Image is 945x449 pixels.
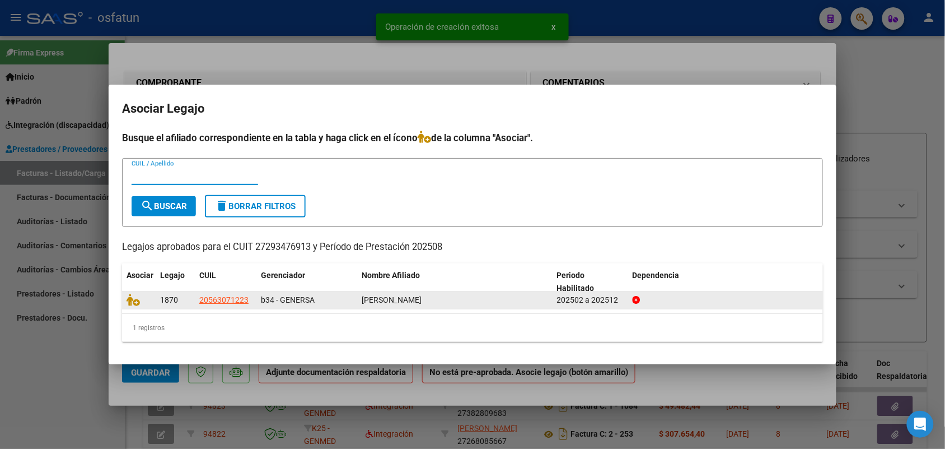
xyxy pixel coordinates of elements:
[160,295,178,304] span: 1870
[122,240,823,254] p: Legajos aprobados para el CUIT 27293476913 y Período de Prestación 202508
[907,411,934,438] div: Open Intercom Messenger
[557,271,595,293] span: Periodo Habilitado
[215,201,296,211] span: Borrar Filtros
[127,271,153,280] span: Asociar
[256,263,357,300] datatable-header-cell: Gerenciador
[215,199,228,212] mat-icon: delete
[122,314,823,342] div: 1 registros
[557,294,624,307] div: 202502 a 202512
[156,263,195,300] datatable-header-cell: Legajo
[141,199,154,212] mat-icon: search
[261,295,315,304] span: b34 - GENERSA
[122,131,823,145] h4: Busque el afiliado correspondiente en la tabla y haga click en el ícono de la columna "Asociar".
[362,295,422,304] span: MOYANO TADEO AGUSTIN
[160,271,185,280] span: Legajo
[122,98,823,119] h2: Asociar Legajo
[362,271,420,280] span: Nombre Afiliado
[628,263,824,300] datatable-header-cell: Dependencia
[205,195,306,217] button: Borrar Filtros
[633,271,680,280] span: Dependencia
[132,196,196,216] button: Buscar
[199,271,216,280] span: CUIL
[357,263,553,300] datatable-header-cell: Nombre Afiliado
[141,201,187,211] span: Buscar
[122,263,156,300] datatable-header-cell: Asociar
[261,271,305,280] span: Gerenciador
[195,263,256,300] datatable-header-cell: CUIL
[553,263,628,300] datatable-header-cell: Periodo Habilitado
[199,295,249,304] span: 20563071223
